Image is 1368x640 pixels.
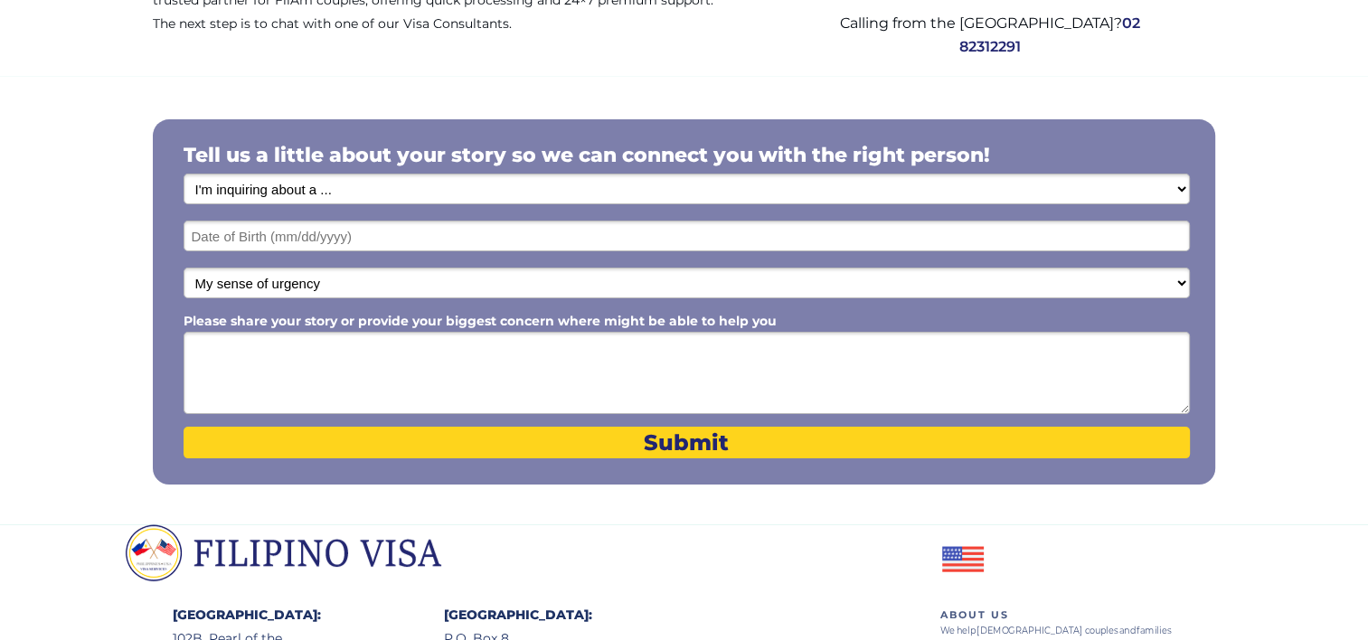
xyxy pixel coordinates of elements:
[184,313,777,329] span: Please share your story or provide your biggest concern where might be able to help you
[184,429,1190,456] span: Submit
[184,427,1190,458] button: Submit
[184,143,990,167] span: Tell us a little about your story so we can connect you with the right person!
[840,14,1122,32] span: Calling from the [GEOGRAPHIC_DATA]?
[184,221,1190,251] input: Date of Birth (mm/dd/yyyy)
[444,607,592,623] span: [GEOGRAPHIC_DATA]:
[940,608,1009,621] span: ABOUT US
[173,607,321,623] span: [GEOGRAPHIC_DATA]:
